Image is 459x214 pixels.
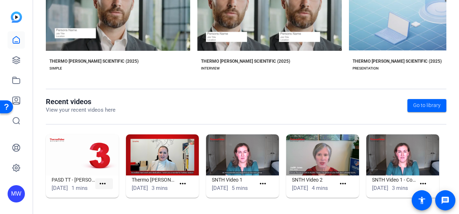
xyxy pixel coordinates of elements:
mat-icon: message [441,196,450,205]
img: SNTH Video 2 [286,134,359,175]
h1: SNTH Video 1 [212,175,255,184]
mat-icon: more_horiz [98,179,107,188]
span: 3 mins [152,185,168,191]
h1: Recent videos [46,97,115,106]
span: Go to library [413,102,441,109]
span: 4 mins [312,185,328,191]
span: [DATE] [292,185,308,191]
h1: SNTH Video 1 - Copy [372,175,416,184]
span: [DATE] [52,185,68,191]
div: INTERVIEW [201,66,220,71]
span: 1 mins [71,185,88,191]
mat-icon: more_horiz [178,179,187,188]
p: View your recent videos here [46,106,115,114]
div: PRESENTATION [353,66,379,71]
mat-icon: more_horiz [338,179,347,188]
span: 5 mins [232,185,248,191]
div: THERMO [PERSON_NAME] SCIENTIFIC (2025) [201,58,290,64]
img: PASD TT - Liz Olbrich [46,134,119,175]
div: THERMO [PERSON_NAME] SCIENTIFIC (2025) [353,58,442,64]
mat-icon: more_horiz [258,179,267,188]
div: MW [8,185,25,202]
img: Thermo Fisher Scientific - Music Option Simple (44202) [126,134,199,175]
span: [DATE] [132,185,148,191]
img: SNTH Video 1 [206,134,279,175]
div: SIMPLE [49,66,62,71]
span: [DATE] [372,185,388,191]
h1: Thermo [PERSON_NAME] Scientific - Music Option Simple (44202) [132,175,175,184]
h1: SNTH Video 2 [292,175,336,184]
mat-icon: more_horiz [419,179,428,188]
img: SNTH Video 1 - Copy [366,134,439,175]
a: Go to library [407,99,446,112]
img: blue-gradient.svg [11,12,22,23]
span: 3 mins [392,185,408,191]
span: [DATE] [212,185,228,191]
mat-icon: accessibility [418,196,426,205]
h1: PASD TT - [PERSON_NAME] [52,175,95,184]
div: THERMO [PERSON_NAME] SCIENTIFIC (2025) [49,58,139,64]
